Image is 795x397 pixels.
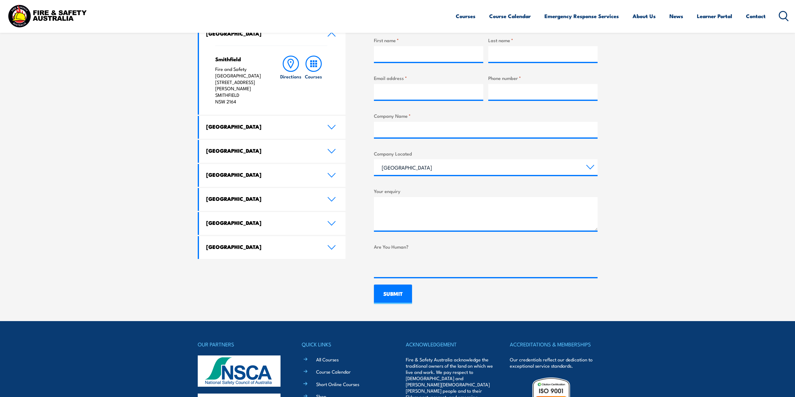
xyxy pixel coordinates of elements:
img: nsca-logo-footer [198,355,281,387]
a: Course Calendar [489,8,531,24]
a: [GEOGRAPHIC_DATA] [199,23,346,46]
input: SUBMIT [374,285,412,304]
label: Phone number [488,74,598,82]
label: Last name [488,37,598,44]
h4: [GEOGRAPHIC_DATA] [206,243,318,250]
label: Company Located [374,150,598,157]
a: About Us [633,8,656,24]
a: News [669,8,683,24]
h4: [GEOGRAPHIC_DATA] [206,123,318,130]
a: Contact [746,8,766,24]
h4: [GEOGRAPHIC_DATA] [206,30,318,37]
label: Email address [374,74,483,82]
h4: [GEOGRAPHIC_DATA] [206,147,318,154]
label: Your enquiry [374,187,598,195]
label: Are You Human? [374,243,598,250]
h4: Smithfield [215,56,267,62]
a: Course Calendar [316,368,351,375]
p: Fire and Safety [GEOGRAPHIC_DATA] [STREET_ADDRESS][PERSON_NAME] SMITHFIELD NSW 2164 [215,66,267,105]
a: [GEOGRAPHIC_DATA] [199,188,346,211]
a: [GEOGRAPHIC_DATA] [199,164,346,187]
h4: ACKNOWLEDGEMENT [406,340,493,349]
a: [GEOGRAPHIC_DATA] [199,116,346,139]
h6: Directions [280,73,301,80]
h4: [GEOGRAPHIC_DATA] [206,195,318,202]
h4: OUR PARTNERS [198,340,285,349]
h4: ACCREDITATIONS & MEMBERSHIPS [510,340,597,349]
label: Company Name [374,112,598,119]
label: First name [374,37,483,44]
h4: [GEOGRAPHIC_DATA] [206,219,318,226]
a: Short Online Courses [316,381,359,387]
a: [GEOGRAPHIC_DATA] [199,236,346,259]
a: Courses [456,8,475,24]
h4: [GEOGRAPHIC_DATA] [206,171,318,178]
a: All Courses [316,356,339,363]
a: [GEOGRAPHIC_DATA] [199,212,346,235]
a: Courses [302,56,325,105]
a: Learner Portal [697,8,732,24]
h4: QUICK LINKS [302,340,389,349]
p: Our credentials reflect our dedication to exceptional service standards. [510,356,597,369]
iframe: reCAPTCHA [374,253,469,277]
h6: Courses [305,73,322,80]
a: [GEOGRAPHIC_DATA] [199,140,346,163]
a: Emergency Response Services [544,8,619,24]
a: Directions [280,56,302,105]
